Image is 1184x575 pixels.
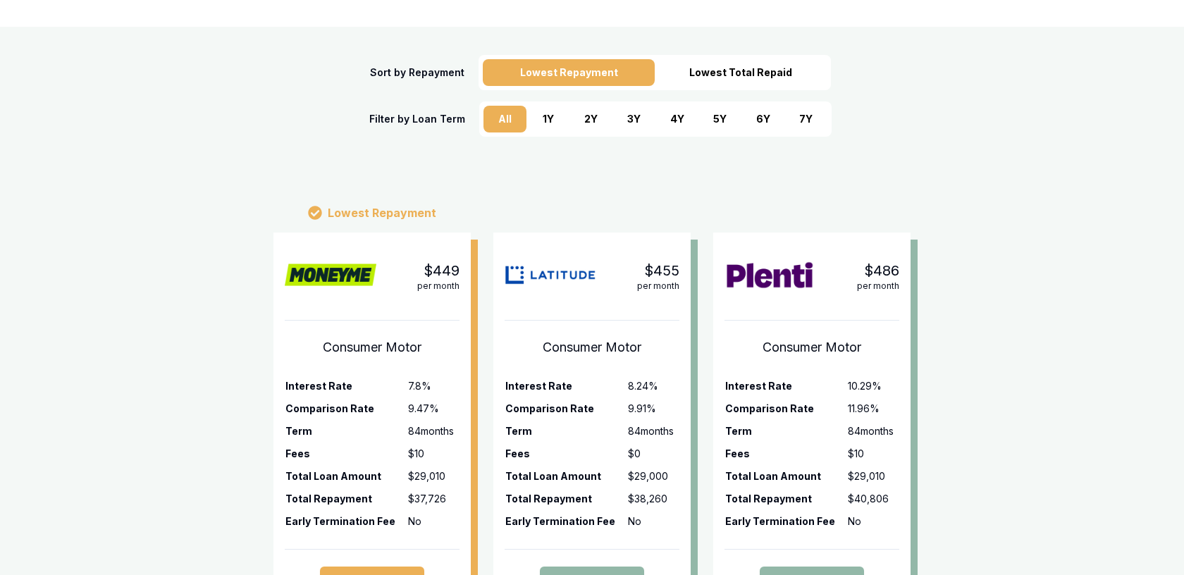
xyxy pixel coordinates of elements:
[285,419,407,442] th: Term
[505,338,679,374] h1: Consumer Motor
[627,397,679,419] td: 9.91 %
[285,338,460,374] h1: Consumer Motor
[784,106,827,132] div: 7 Y
[285,397,407,419] th: Comparison Rate
[505,509,627,532] th: Early Termination Fee
[483,59,655,86] div: Lowest Repayment
[847,397,899,419] td: 11.96 %
[627,487,679,509] td: $38,260
[627,442,679,464] td: $0
[285,464,407,487] th: Total Loan Amount
[724,487,847,509] th: Total Repayment
[655,106,698,132] div: 4 Y
[698,106,741,132] div: 5 Y
[424,261,460,280] div: $449
[417,280,460,292] div: per month
[328,204,436,221] p: Lowest Repayment
[627,509,679,532] td: No
[724,374,847,397] th: Interest Rate
[847,464,899,487] td: $29,010
[407,419,460,442] td: 84 months
[407,442,460,464] td: $10
[505,464,627,487] th: Total Loan Amount
[724,509,847,532] th: Early Termination Fee
[285,261,376,289] img: money_me
[407,397,460,419] td: 9.47 %
[505,442,627,464] th: Fees
[724,464,847,487] th: Total Loan Amount
[847,509,899,532] td: No
[505,374,627,397] th: Interest Rate
[724,338,899,374] h1: Consumer Motor
[857,280,899,292] div: per month
[407,464,460,487] td: $29,010
[285,442,407,464] th: Fees
[847,419,899,442] td: 84 months
[285,374,407,397] th: Interest Rate
[569,106,612,132] div: 2 Y
[505,261,596,289] img: latitude
[407,487,460,509] td: $37,726
[505,397,627,419] th: Comparison Rate
[847,487,899,509] td: $40,806
[724,397,847,419] th: Comparison Rate
[741,106,784,132] div: 6 Y
[407,509,460,532] td: No
[724,261,815,289] img: plenti
[627,464,679,487] td: $29,000
[847,374,899,397] td: 10.29 %
[724,419,847,442] th: Term
[627,374,679,397] td: 8.24 %
[724,442,847,464] th: Fees
[505,419,627,442] th: Term
[370,66,464,80] div: Sort by Repayment
[483,106,526,132] div: All
[505,487,627,509] th: Total Repayment
[655,59,827,86] div: Lowest Total Repaid
[285,509,407,532] th: Early Termination Fee
[285,487,407,509] th: Total Repayment
[407,374,460,397] td: 7.8 %
[864,261,899,280] div: $486
[644,261,679,280] div: $455
[637,280,679,292] div: per month
[526,106,569,132] div: 1 Y
[369,112,465,126] div: Filter by Loan Term
[612,106,655,132] div: 3 Y
[627,419,679,442] td: 84 months
[847,442,899,464] td: $10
